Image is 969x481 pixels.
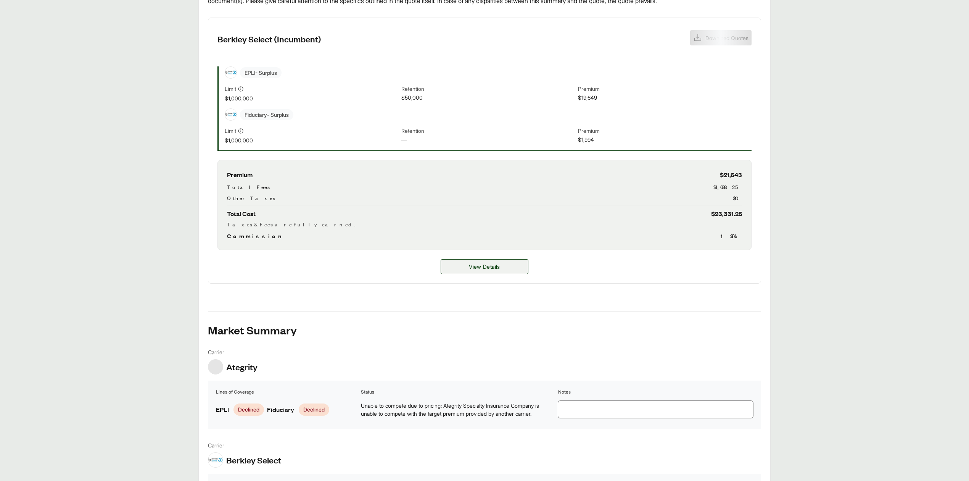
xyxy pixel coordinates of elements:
span: $1,000,000 [225,136,398,144]
span: Limit [225,127,236,135]
span: EPLI [216,404,229,415]
span: $1,688.25 [713,183,742,191]
span: Commission [227,231,285,240]
span: Retention [401,127,575,136]
h2: Market Summary [208,324,761,336]
img: Berkley Select [225,67,237,78]
span: Unable to compete due to pricing: Ategrity Specialty Insurance Company is unable to compete with ... [361,402,556,418]
span: $23,331.25 [711,208,742,219]
a: Berkley Select (Incumbent) details [441,259,528,274]
span: Declined [233,404,264,416]
span: Total Cost [227,208,256,219]
th: Status [361,388,556,396]
span: 13 % [721,231,742,240]
span: $50,000 [401,94,575,102]
span: Premium [227,169,253,180]
h3: Berkley Select (Incumbent) [217,33,321,45]
button: View Details [441,259,528,274]
img: Berkley Select [225,109,237,120]
span: Premium [578,85,752,94]
span: Limit [225,85,236,93]
span: Premium [578,127,752,136]
th: Lines of Coverage [216,388,359,396]
img: Berkley Select [208,453,223,467]
span: Other Taxes [227,194,275,202]
span: $1,000,000 [225,94,398,102]
span: $21,643 [720,169,742,180]
span: Retention [401,85,575,94]
span: — [401,136,575,144]
span: View Details [469,263,500,271]
span: Declined [299,404,329,416]
span: Ategrity [226,361,258,373]
span: Fiduciary [267,404,294,415]
span: Carrier [208,441,281,449]
span: $19,649 [578,94,752,102]
span: EPLI - Surplus [240,67,282,78]
div: Taxes & Fees are fully earned. [227,220,742,228]
span: Berkley Select [226,454,281,466]
span: Total Fees [227,183,270,191]
th: Notes [558,388,753,396]
span: Fiduciary - Surplus [240,109,293,120]
span: Carrier [208,348,258,356]
span: $0 [733,194,742,202]
span: $1,994 [578,136,752,144]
